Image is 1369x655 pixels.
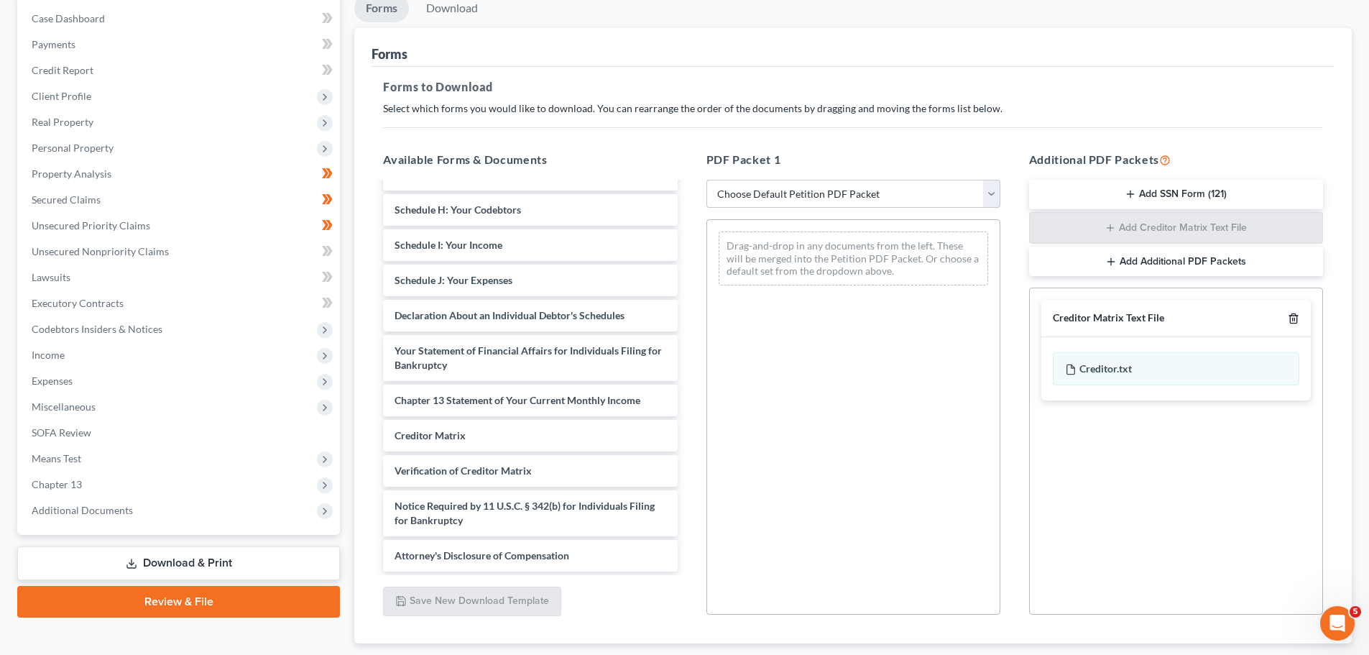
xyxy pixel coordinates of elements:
[395,203,521,216] span: Schedule H: Your Codebtors
[20,265,340,290] a: Lawsuits
[395,464,532,477] span: Verification of Creditor Matrix
[32,271,70,283] span: Lawsuits
[32,12,105,24] span: Case Dashboard
[395,500,655,526] span: Notice Required by 11 U.S.C. § 342(b) for Individuals Filing for Bankruptcy
[383,151,677,168] h5: Available Forms & Documents
[32,193,101,206] span: Secured Claims
[1350,606,1361,618] span: 5
[395,309,624,321] span: Declaration About an Individual Debtor's Schedules
[32,245,169,257] span: Unsecured Nonpriority Claims
[395,429,466,441] span: Creditor Matrix
[32,400,96,413] span: Miscellaneous
[32,142,114,154] span: Personal Property
[32,64,93,76] span: Credit Report
[20,213,340,239] a: Unsecured Priority Claims
[32,90,91,102] span: Client Profile
[32,349,65,361] span: Income
[395,549,569,562] span: Attorney's Disclosure of Compensation
[20,161,340,187] a: Property Analysis
[383,101,1323,116] p: Select which forms you would like to download. You can rearrange the order of the documents by dr...
[372,45,407,63] div: Forms
[1320,606,1355,641] iframe: Intercom live chat
[32,219,150,232] span: Unsecured Priority Claims
[395,274,512,286] span: Schedule J: Your Expenses
[1029,151,1323,168] h5: Additional PDF Packets
[20,420,340,446] a: SOFA Review
[32,504,133,516] span: Additional Documents
[32,297,124,309] span: Executory Contracts
[32,168,111,180] span: Property Analysis
[32,116,93,128] span: Real Property
[20,187,340,213] a: Secured Claims
[32,323,162,335] span: Codebtors Insiders & Notices
[32,375,73,387] span: Expenses
[20,32,340,58] a: Payments
[1053,352,1299,385] div: Creditor.txt
[32,38,75,50] span: Payments
[17,586,340,618] a: Review & File
[395,344,662,371] span: Your Statement of Financial Affairs for Individuals Filing for Bankruptcy
[383,587,561,617] button: Save New Download Template
[20,239,340,265] a: Unsecured Nonpriority Claims
[17,546,340,580] a: Download & Print
[1029,180,1323,210] button: Add SSN Form (121)
[395,239,502,251] span: Schedule I: Your Income
[719,232,988,285] div: Drag-and-drop in any documents from the left. These will be merged into the Petition PDF Packet. ...
[32,426,91,439] span: SOFA Review
[395,168,641,180] span: Schedule G: Executory Contracts and Unexpired Leases
[395,394,640,406] span: Chapter 13 Statement of Your Current Monthly Income
[32,452,81,464] span: Means Test
[20,290,340,316] a: Executory Contracts
[1053,311,1164,325] div: Creditor Matrix Text File
[1029,247,1323,277] button: Add Additional PDF Packets
[20,58,340,83] a: Credit Report
[706,151,1000,168] h5: PDF Packet 1
[383,78,1323,96] h5: Forms to Download
[1029,212,1323,244] button: Add Creditor Matrix Text File
[32,478,82,490] span: Chapter 13
[20,6,340,32] a: Case Dashboard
